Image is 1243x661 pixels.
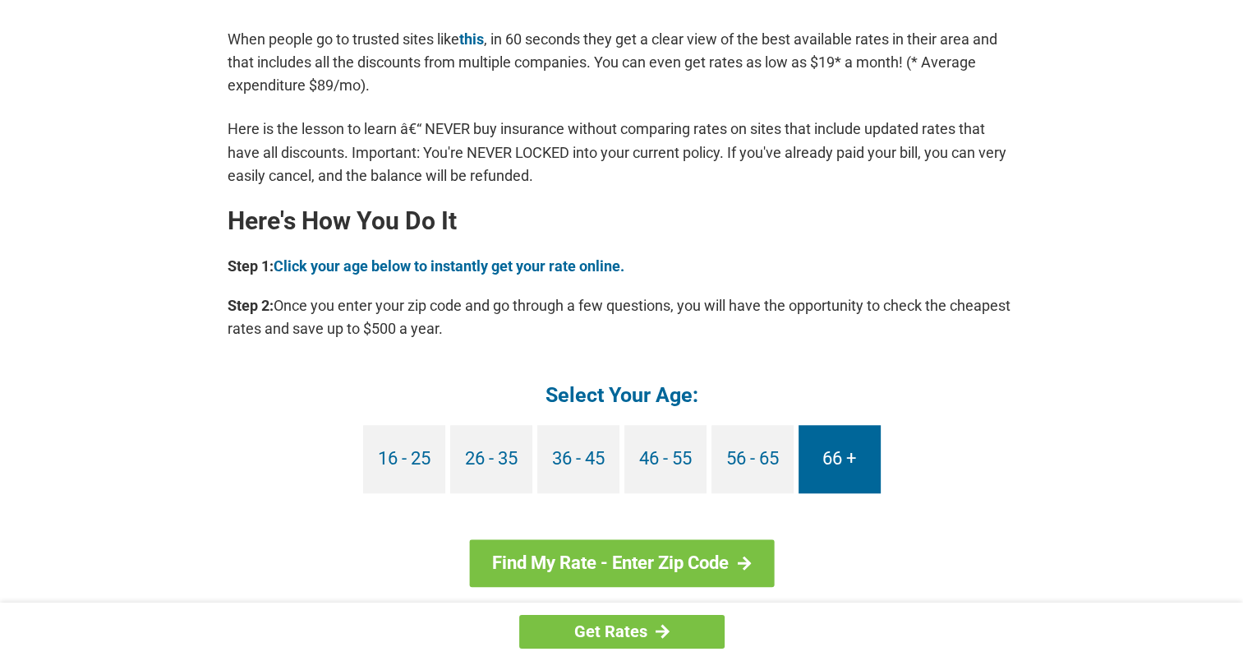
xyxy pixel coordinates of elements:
b: Step 1: [228,257,274,275]
a: 26 - 35 [450,425,532,493]
a: 36 - 45 [537,425,619,493]
p: Once you enter your zip code and go through a few questions, you will have the opportunity to che... [228,294,1016,340]
a: Get Rates [519,615,725,649]
h4: Select Your Age: [228,381,1016,409]
a: 46 - 55 [624,425,707,493]
p: When people go to trusted sites like , in 60 seconds they get a clear view of the best available ... [228,28,1016,97]
a: Click your age below to instantly get your rate online. [274,257,624,275]
a: this [459,30,484,48]
b: Step 2: [228,297,274,314]
a: Find My Rate - Enter Zip Code [469,539,774,587]
a: 16 - 25 [363,425,445,493]
h2: Here's How You Do It [228,208,1016,234]
a: 56 - 65 [711,425,794,493]
a: 66 + [799,425,881,493]
p: Here is the lesson to learn â€“ NEVER buy insurance without comparing rates on sites that include... [228,118,1016,187]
